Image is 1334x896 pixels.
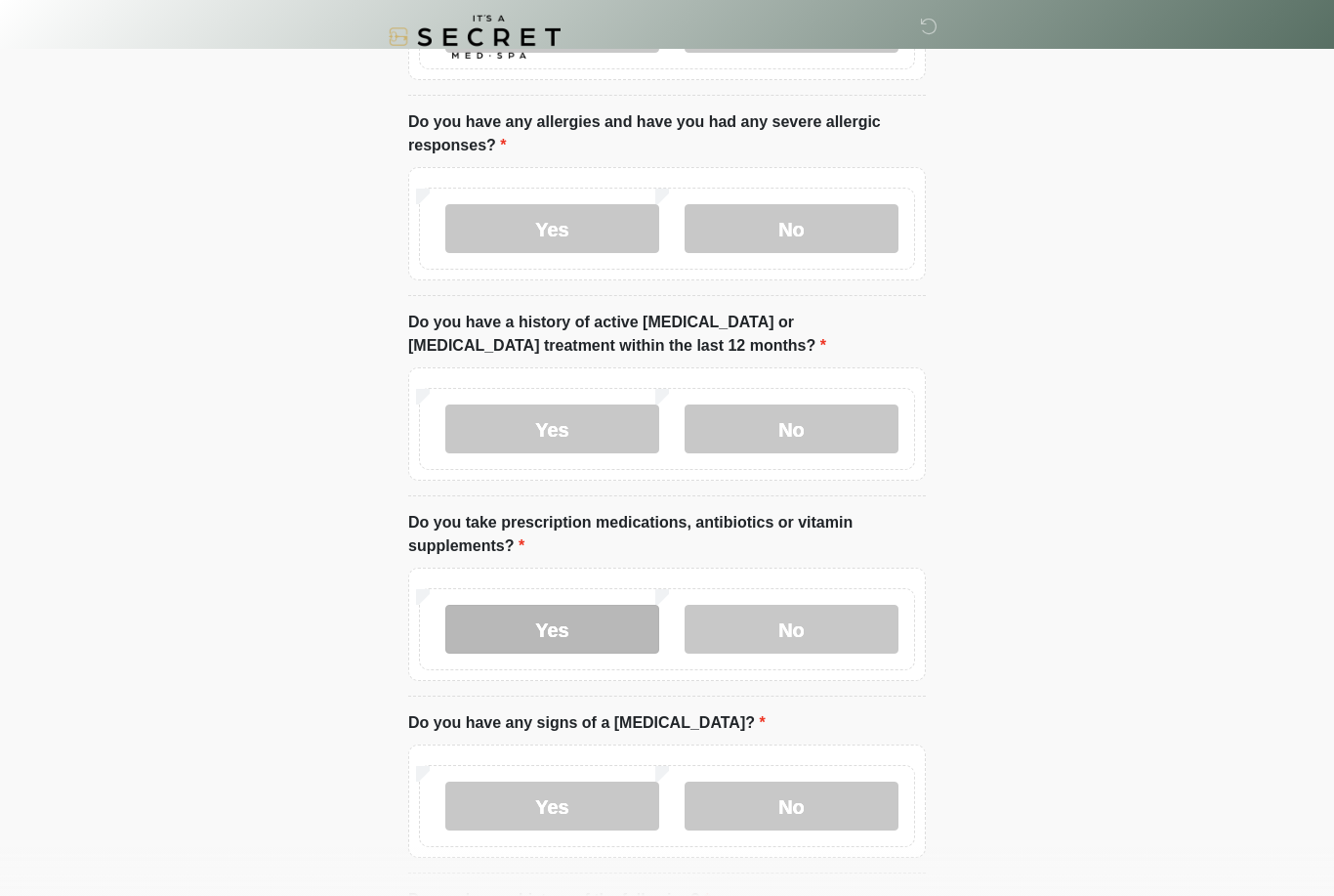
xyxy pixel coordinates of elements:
[685,605,898,654] label: No
[389,15,561,59] img: It's A Secret Med Spa Logo
[685,782,898,831] label: No
[408,511,926,558] label: Do you take prescription medications, antibiotics or vitamin supplements?
[445,204,659,253] label: Yes
[445,782,659,831] label: Yes
[408,110,926,157] label: Do you have any allergies and have you had any severe allergic responses?
[408,711,766,735] label: Do you have any signs of a [MEDICAL_DATA]?
[445,605,659,654] label: Yes
[408,311,926,358] label: Do you have a history of active [MEDICAL_DATA] or [MEDICAL_DATA] treatment within the last 12 mon...
[445,405,659,453] label: Yes
[685,204,898,253] label: No
[685,405,898,453] label: No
